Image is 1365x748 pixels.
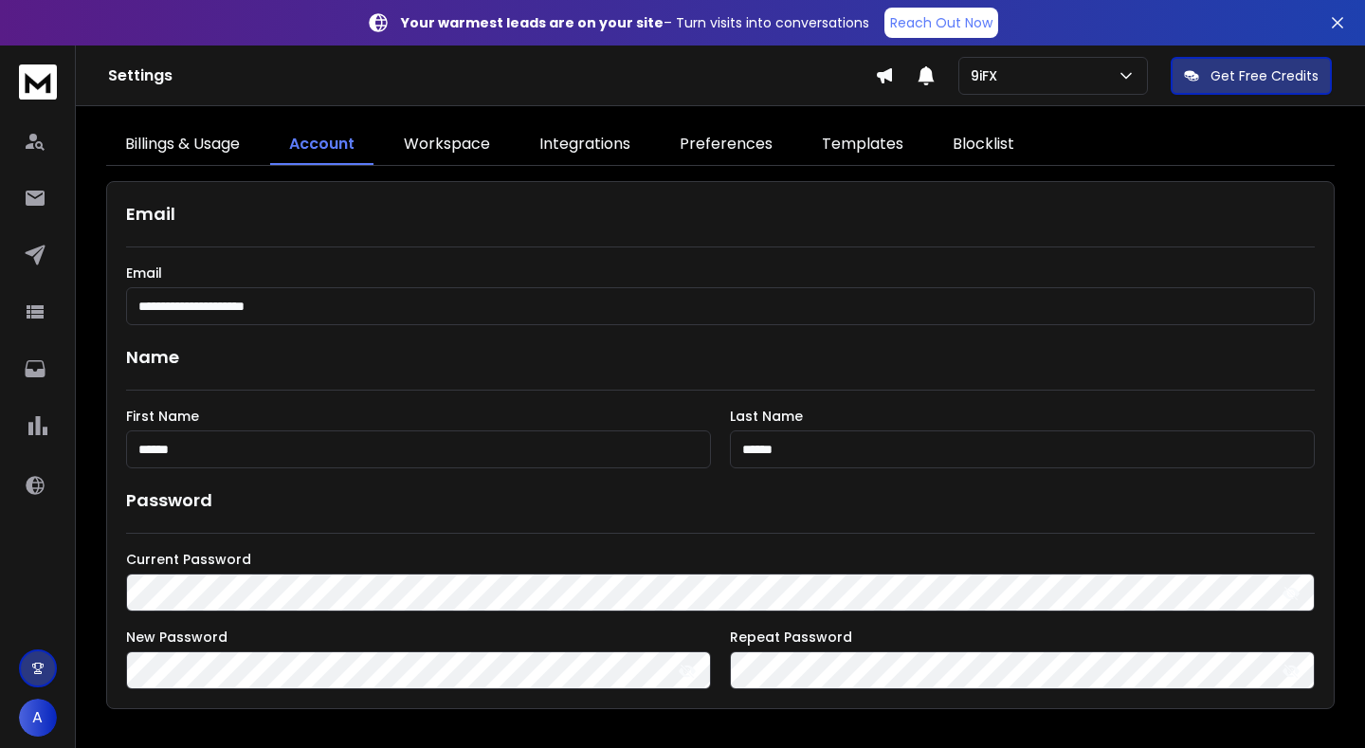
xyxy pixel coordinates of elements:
p: – Turn visits into conversations [401,13,869,32]
label: First Name [126,410,711,423]
a: Workspace [385,125,509,165]
label: Email [126,266,1315,280]
p: Get Free Credits [1210,66,1319,85]
a: Blocklist [934,125,1033,165]
h1: Settings [108,64,875,87]
a: Billings & Usage [106,125,259,165]
button: A [19,699,57,737]
a: Account [270,125,373,165]
img: logo [19,64,57,100]
button: Get Free Credits [1171,57,1332,95]
p: 9iFX [971,66,1005,85]
label: Repeat Password [730,630,1315,644]
a: Preferences [661,125,792,165]
strong: Your warmest leads are on your site [401,13,664,32]
h1: Email [126,201,1315,228]
a: Integrations [520,125,649,165]
label: Current Password [126,553,1315,566]
label: New Password [126,630,711,644]
a: Templates [803,125,922,165]
h1: Password [126,487,212,514]
a: Reach Out Now [884,8,998,38]
h1: Name [126,344,1315,371]
p: Reach Out Now [890,13,992,32]
label: Last Name [730,410,1315,423]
